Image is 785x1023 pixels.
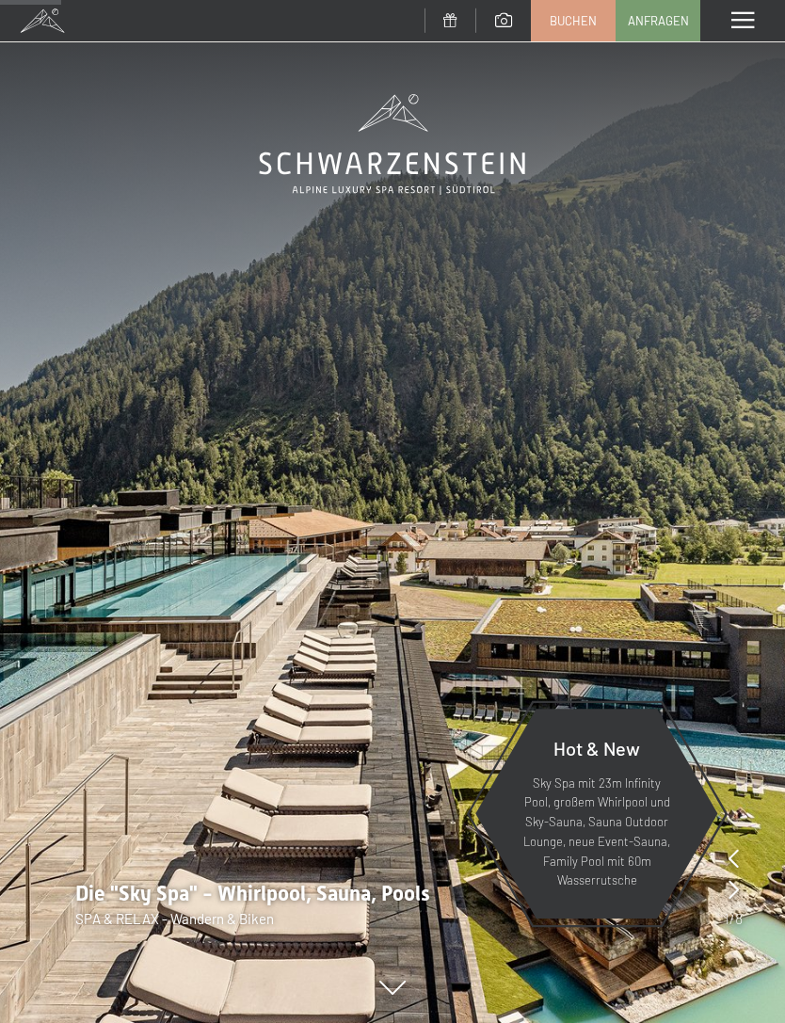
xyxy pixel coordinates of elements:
[553,737,640,759] span: Hot & New
[735,908,743,929] span: 8
[550,12,597,29] span: Buchen
[532,1,615,40] a: Buchen
[628,12,689,29] span: Anfragen
[75,910,274,927] span: SPA & RELAX - Wandern & Biken
[521,774,672,891] p: Sky Spa mit 23m Infinity Pool, großem Whirlpool und Sky-Sauna, Sauna Outdoor Lounge, neue Event-S...
[75,882,430,905] span: Die "Sky Spa" - Whirlpool, Sauna, Pools
[617,1,699,40] a: Anfragen
[724,908,729,929] span: 1
[729,908,735,929] span: /
[474,708,719,919] a: Hot & New Sky Spa mit 23m Infinity Pool, großem Whirlpool und Sky-Sauna, Sauna Outdoor Lounge, ne...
